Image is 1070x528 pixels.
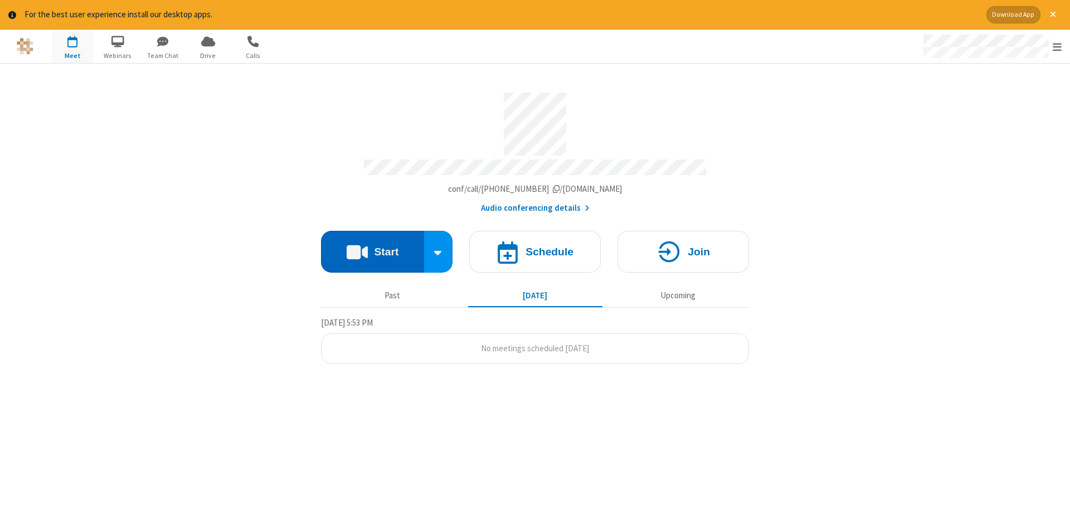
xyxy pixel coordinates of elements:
[17,38,33,55] img: QA Selenium DO NOT DELETE OR CHANGE
[448,183,622,196] button: Copy my meeting room linkCopy my meeting room link
[142,51,184,61] span: Team Chat
[481,202,590,215] button: Audio conferencing details
[611,285,745,307] button: Upcoming
[448,183,622,194] span: Copy my meeting room link
[374,246,398,257] h4: Start
[232,51,274,61] span: Calls
[1044,6,1062,23] button: Close alert
[321,316,749,364] section: Today's Meetings
[4,30,46,63] button: Logo
[617,231,749,273] button: Join
[321,317,373,328] span: [DATE] 5:53 PM
[424,231,453,273] div: Start conference options
[913,30,1070,63] div: Open menu
[52,51,94,61] span: Meet
[321,231,424,273] button: Start
[321,84,749,214] section: Account details
[469,231,601,273] button: Schedule
[481,343,589,353] span: No meetings scheduled [DATE]
[25,8,978,21] div: For the best user experience install our desktop apps.
[688,246,710,257] h4: Join
[325,285,460,307] button: Past
[97,51,139,61] span: Webinars
[986,6,1040,23] button: Download App
[526,246,573,257] h4: Schedule
[187,51,229,61] span: Drive
[468,285,602,307] button: [DATE]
